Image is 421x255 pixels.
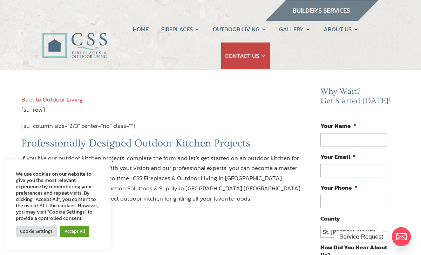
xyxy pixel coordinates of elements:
a: CONTACT US [225,42,266,69]
a: Email [392,227,411,246]
h2: Professionally Designed Outdoor Kitchen Projects [21,137,303,153]
a: OUTDOOR LIVING [213,16,266,42]
a: GALLERY [279,16,311,42]
p: [su_column size=”2/3″ center=”no” class=””] [21,121,303,137]
p: If you like our outdoor kitchen projects, complete the form and let’s get started on an outdoor k... [21,153,303,210]
a: FIREPLACES [161,16,200,42]
h2: Why Wait? Get Started [DATE]! [320,87,393,110]
a: builder services construction supply [265,14,379,24]
a: Accept All [60,226,89,237]
div: We use cookies on our website to give you the most relevant experience by remembering your prefer... [16,171,100,221]
a: Cookie Settings [16,226,57,237]
a: ABOUT US [324,16,359,42]
a: Back to Outdoor Living [21,95,83,104]
label: Your Email [320,153,356,161]
p: [su_row] [21,94,303,121]
a: HOME [133,16,149,42]
label: Your Name [320,122,356,130]
img: CSS Fireplaces & Outdoor Living (Formerly Construction Solutions & Supply)- Jacksonville Ormond B... [42,15,107,61]
label: County [320,215,340,222]
label: Your Phone [320,184,357,191]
